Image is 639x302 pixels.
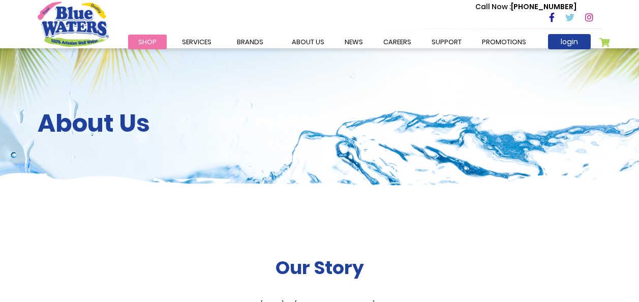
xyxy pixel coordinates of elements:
[475,2,511,12] span: Call Now :
[475,2,576,12] p: [PHONE_NUMBER]
[138,37,157,47] span: Shop
[548,34,591,49] a: login
[182,37,211,47] span: Services
[472,35,536,49] a: Promotions
[373,35,421,49] a: careers
[276,257,364,279] h2: Our Story
[282,35,334,49] a: about us
[38,109,602,138] h2: About Us
[237,37,263,47] span: Brands
[421,35,472,49] a: support
[38,2,109,46] a: store logo
[334,35,373,49] a: News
